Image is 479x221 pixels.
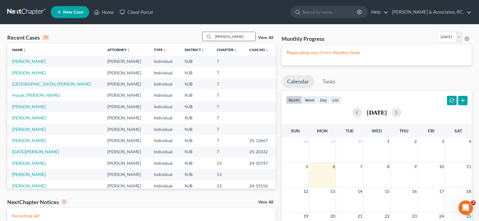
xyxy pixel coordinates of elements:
a: [PERSON_NAME] [12,127,46,132]
td: Individual [149,67,180,78]
td: Individual [149,112,180,123]
td: [PERSON_NAME] [102,180,149,191]
td: 7 [212,135,244,146]
a: [PERSON_NAME] [12,161,46,166]
a: [PERSON_NAME] [12,104,46,109]
td: 7 [212,90,244,101]
span: 23 [411,213,417,220]
td: NJB [180,124,212,135]
td: Individual [149,169,180,180]
span: 7 [359,163,363,170]
td: Individual [149,146,180,158]
a: [GEOGRAPHIC_DATA], [PERSON_NAME] [12,81,91,86]
td: 7 [212,56,244,67]
button: day [317,96,330,104]
div: NextChapter Notices [7,198,67,206]
a: [PERSON_NAME] [12,59,46,64]
input: Search by name... [213,32,255,41]
span: 29 [330,138,336,145]
a: Chapterunfold_more [217,47,237,52]
span: 17 [439,188,445,195]
td: [PERSON_NAME] [102,112,149,123]
span: 6 [332,163,336,170]
span: 12 [303,188,309,195]
span: 14 [357,188,363,195]
a: Case Nounfold_more [249,47,269,52]
a: [PERSON_NAME] [12,70,46,75]
a: [PERSON_NAME] [12,138,46,143]
td: 24-19156 [244,180,276,191]
a: Typeunfold_more [154,47,167,52]
td: 7 [212,112,244,123]
span: 1 [387,138,390,145]
td: 7 [212,101,244,112]
td: NJB [180,180,212,191]
td: 7 [212,78,244,89]
span: Fri [428,128,434,133]
a: View All [258,200,273,204]
div: 0 [61,199,67,205]
td: 24-10747 [244,158,276,169]
span: 4 [468,138,472,145]
span: Thu [400,128,408,133]
td: Individual [149,180,180,191]
a: Help [368,7,388,18]
td: NJB [180,146,212,158]
span: Sat [455,128,462,133]
a: Home [91,7,117,18]
span: New Case [63,10,83,15]
td: [PERSON_NAME] [102,158,149,169]
a: Client Portal [117,7,156,18]
i: unfold_more [265,48,269,52]
td: NJB [180,158,212,169]
span: 13 [330,188,336,195]
span: 16 [411,188,417,195]
a: Calendar [282,75,314,88]
p: Please setup your Firm's Monthly Goals [286,50,467,56]
i: unfold_more [234,48,237,52]
i: unfold_more [23,48,27,52]
td: [PERSON_NAME] [102,124,149,135]
td: NJB [180,90,212,101]
td: Individual [149,78,180,89]
td: 7 [212,67,244,78]
td: Individual [149,135,180,146]
span: 28 [303,138,309,145]
td: NJB [180,101,212,112]
span: 11 [466,163,472,170]
td: NJB [180,112,212,123]
a: Districtunfold_more [185,47,205,52]
td: [PERSON_NAME] [102,135,149,146]
td: Individual [149,90,180,101]
p: No notices yet! [12,213,271,219]
a: [PERSON_NAME] [12,115,46,120]
span: Sun [291,128,300,133]
button: week [302,96,317,104]
td: 25-20332 [244,146,276,158]
td: [PERSON_NAME] [102,78,149,89]
td: NJB [180,56,212,67]
a: Tasks [317,75,341,88]
a: Attorneyunfold_more [107,47,130,52]
span: Mon [317,128,328,133]
td: [PERSON_NAME] [102,101,149,112]
i: unfold_more [127,48,130,52]
a: [PERSON_NAME] [12,183,46,188]
span: 9 [414,163,417,170]
span: 8 [387,163,390,170]
span: 3 [471,200,476,205]
span: 19 [303,213,309,220]
td: 13 [212,158,244,169]
span: Tue [346,128,354,133]
td: [PERSON_NAME] [102,67,149,78]
div: Recent Cases [7,34,49,41]
a: Nameunfold_more [12,47,27,52]
td: NJB [180,135,212,146]
td: 13 [212,169,244,180]
td: 25-12667 [244,135,276,146]
span: 2 [414,138,417,145]
td: [PERSON_NAME] [102,56,149,67]
td: Individual [149,124,180,135]
h2: [DATE] [367,109,387,115]
i: unfold_more [201,48,205,52]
